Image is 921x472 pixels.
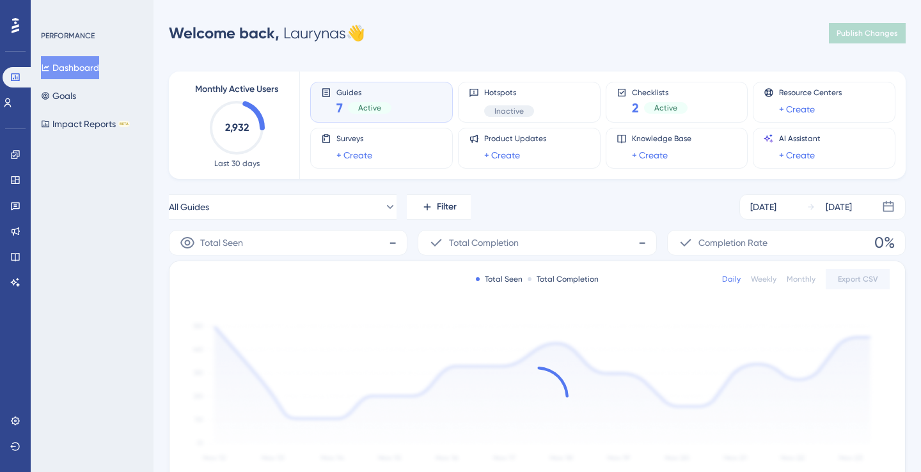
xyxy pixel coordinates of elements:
span: Product Updates [484,133,546,144]
div: BETA [118,121,130,127]
span: - [638,232,646,253]
span: Hotspots [484,88,534,98]
span: Checklists [632,88,688,96]
div: Weekly [751,274,776,284]
button: Export CSV [826,269,890,289]
div: [DATE] [750,199,776,215]
div: Daily [722,274,741,284]
div: Total Completion [528,274,599,284]
span: All Guides [169,199,209,215]
span: 7 [336,99,343,117]
button: Goals [41,84,76,107]
span: Resource Centers [779,88,842,98]
a: + Create [632,148,668,163]
span: Inactive [494,106,524,116]
text: 2,932 [225,121,249,133]
button: Impact ReportsBETA [41,112,130,135]
button: Publish Changes [829,23,906,43]
div: Laurynas 👋 [169,23,365,43]
span: Filter [437,199,457,215]
button: All Guides [169,194,397,220]
span: - [389,232,397,253]
span: Surveys [336,133,372,144]
a: + Create [484,148,520,163]
div: Total Seen [476,274,523,284]
span: AI Assistant [779,133,821,144]
div: Monthly [787,274,815,284]
span: Monthly Active Users [195,82,278,97]
span: Last 30 days [214,158,260,169]
a: + Create [779,102,815,117]
span: Completion Rate [698,235,767,250]
span: Knowledge Base [632,133,691,144]
span: Export CSV [838,274,878,284]
button: Filter [407,194,471,220]
a: + Create [336,148,372,163]
span: Total Completion [449,235,519,250]
span: Publish Changes [837,28,898,38]
span: Guides [336,88,391,96]
span: 2 [632,99,639,117]
span: Active [654,103,677,113]
div: PERFORMANCE [41,31,95,41]
a: + Create [779,148,815,163]
span: Welcome back, [169,24,279,42]
span: Total Seen [200,235,243,250]
button: Dashboard [41,56,99,79]
div: [DATE] [826,199,852,215]
span: Active [358,103,381,113]
span: 0% [874,232,895,253]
